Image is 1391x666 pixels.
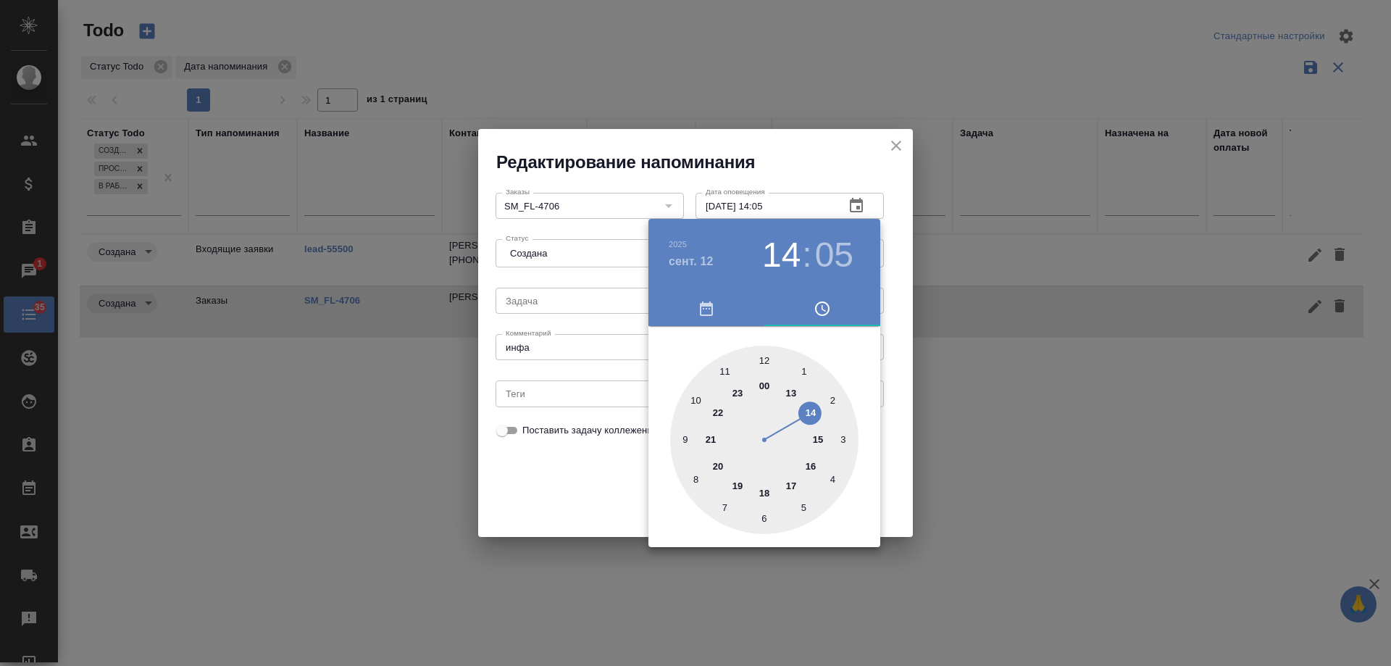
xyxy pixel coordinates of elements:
button: 05 [815,235,853,275]
button: 2025 [669,240,687,249]
button: сент. 12 [669,253,714,270]
button: 14 [762,235,801,275]
h3: : [802,235,811,275]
